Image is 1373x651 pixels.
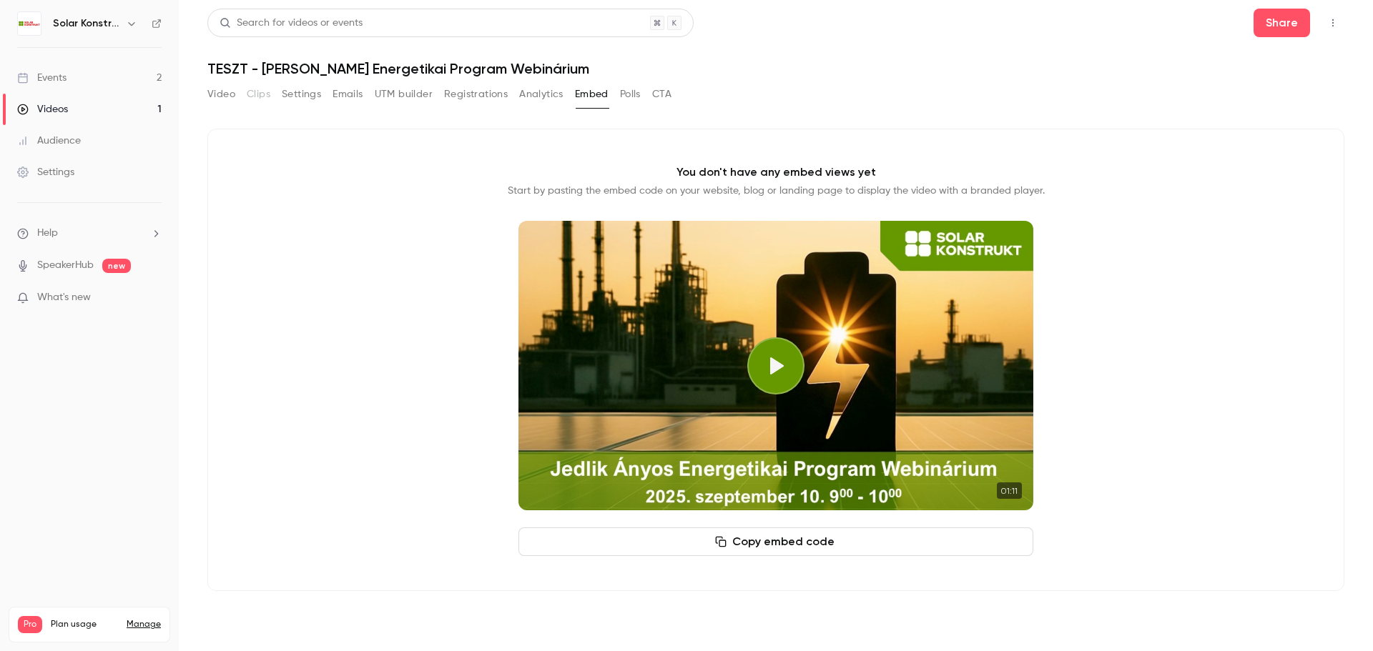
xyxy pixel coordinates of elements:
section: Cover [518,221,1033,510]
button: Share [1254,9,1310,37]
button: Video [207,83,235,106]
button: Emails [333,83,363,106]
div: Videos [17,102,68,116]
li: help-dropdown-opener [17,226,162,241]
span: What's new [37,290,91,305]
h6: Solar Konstrukt Kft. [53,16,120,31]
div: Search for videos or events [220,16,363,31]
span: Clips [247,87,270,102]
button: Analytics [519,83,564,106]
button: Copy embed code [518,527,1033,556]
button: Registrations [444,83,508,106]
h1: TESZT - [PERSON_NAME] Energetikai Program Webinárium [207,60,1344,77]
button: CTA [652,83,671,106]
div: Events [17,71,67,85]
a: SpeakerHub [37,258,94,273]
time: 01:11 [997,482,1022,499]
img: Solar Konstrukt Kft. [18,12,41,35]
span: new [102,259,131,273]
button: Embed [575,83,609,106]
button: UTM builder [375,83,433,106]
p: You don't have any embed views yet [676,164,876,181]
span: Plan usage [51,619,118,630]
div: Settings [17,165,74,179]
p: Start by pasting the embed code on your website, blog or landing page to display the video with a... [508,184,1045,198]
a: Manage [127,619,161,630]
button: Polls [620,83,641,106]
div: Audience [17,134,81,148]
button: Settings [282,83,321,106]
span: Pro [18,616,42,633]
button: Top Bar Actions [1322,11,1344,34]
button: Play video [747,337,804,394]
span: Help [37,226,58,241]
